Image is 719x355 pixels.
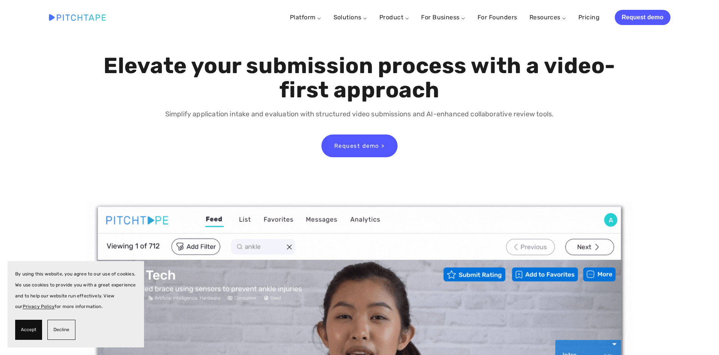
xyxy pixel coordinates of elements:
a: Solutions ⌵ [334,14,367,21]
span: Accept [21,324,36,335]
a: Platform ⌵ [290,14,321,21]
a: Request demo > [321,134,398,157]
h1: Elevate your submission process with a video-first approach [102,54,617,102]
a: For Business ⌵ [421,14,465,21]
img: Pitchtape | Video Submission Management Software [49,14,106,20]
a: Pricing [578,11,600,24]
a: Resources ⌵ [529,14,566,21]
button: Decline [47,320,75,340]
section: Cookie banner [8,261,144,347]
span: Decline [53,324,69,335]
p: Simplify application intake and evaluation with structured video submissions and AI-enhanced coll... [102,109,617,120]
p: By using this website, you agree to our use of cookies. We use cookies to provide you with a grea... [15,269,136,312]
a: Privacy Policy [23,304,55,309]
iframe: Chat Widget [681,319,719,355]
a: For Founders [478,11,517,24]
a: Product ⌵ [379,14,409,21]
a: Request demo [615,10,670,25]
button: Accept [15,320,42,340]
